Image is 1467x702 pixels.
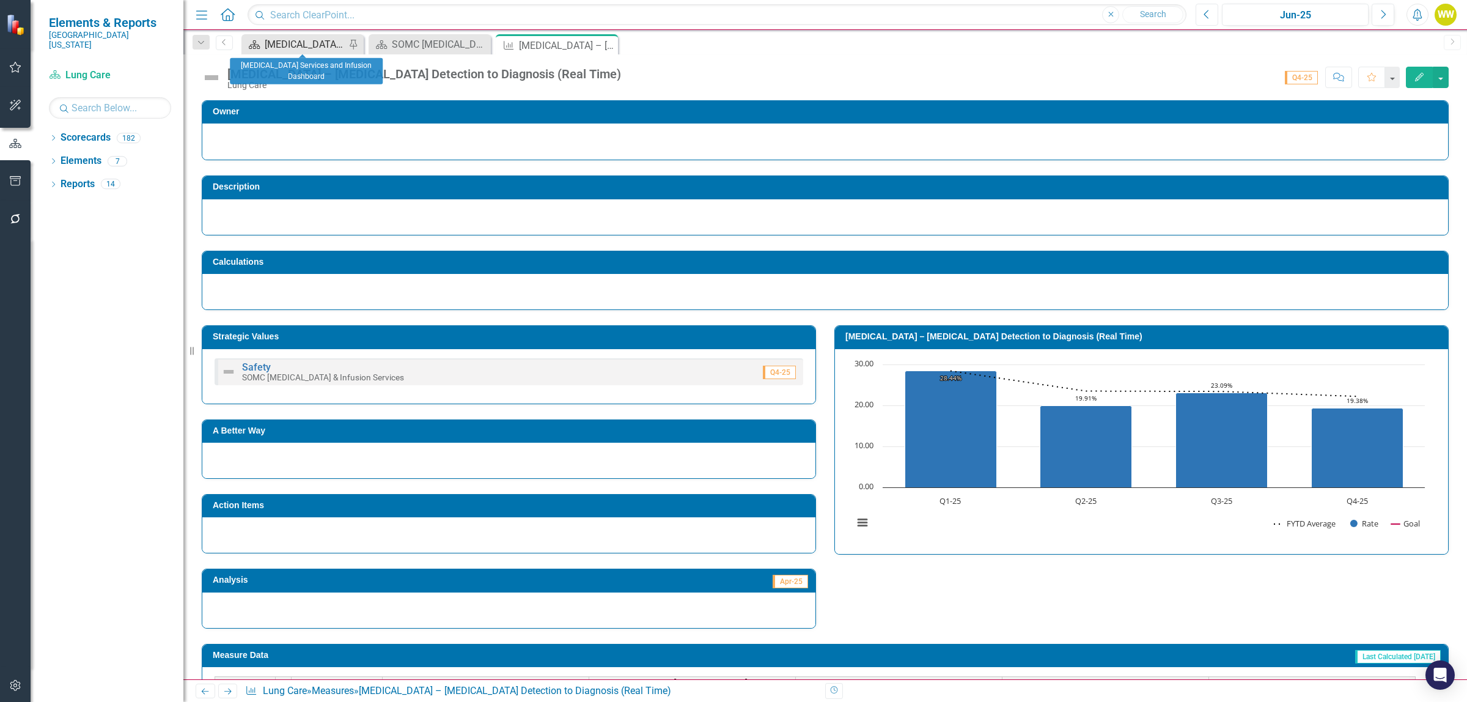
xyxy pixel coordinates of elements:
path: Q1-25, 28.4375. Rate. [905,371,997,487]
a: Elements [61,154,101,168]
h3: A Better Way [213,426,809,435]
a: Reports [61,177,95,191]
input: Search ClearPoint... [248,4,1186,26]
h3: Description [213,182,1442,191]
span: Status [323,678,351,689]
div: [MEDICAL_DATA] Services and Infusion Dashboard [230,58,383,84]
svg: Interactive chart [847,358,1431,542]
small: [GEOGRAPHIC_DATA][US_STATE] [49,30,171,50]
text: Q2-25 [1075,495,1097,506]
button: Search [1122,6,1183,23]
span: Total Elapsed Days from Detection to Diagnosi [385,678,586,700]
span: Goal [1095,678,1116,689]
span: Search [1140,9,1166,19]
button: Show Goal [1391,518,1420,529]
text: 23.09% [1211,381,1232,390]
a: Lung Care [263,685,307,696]
small: SOMC [MEDICAL_DATA] & Infusion Services [242,372,404,382]
span: Q4-25 [763,366,796,379]
div: [MEDICAL_DATA] – [MEDICAL_DATA] Detection to Diagnosis (Real Time) [227,67,621,81]
text: 30.00 [855,358,873,369]
a: Measures [312,685,354,696]
button: Show FYTD Average [1274,518,1337,529]
span: Q4-25 [1285,71,1318,84]
div: 182 [117,133,141,143]
a: SOMC [MEDICAL_DATA] & Infusion Services Summary Page [372,37,488,52]
button: WW [1435,4,1457,26]
h3: Action Items [213,501,809,510]
div: Jun-25 [1226,8,1364,23]
a: Scorecards [61,131,111,145]
h3: Calculations [213,257,1442,267]
h3: Analysis [213,575,505,585]
button: View chart menu, Chart [854,514,871,531]
div: Open Intercom Messenger [1425,660,1455,690]
g: Rate, series 2 of 3. Bar series with 4 bars. [905,371,1403,487]
span: FYTD Average [1281,678,1343,689]
span: Elements & Reports [49,15,171,30]
img: Not Defined [221,364,236,379]
div: 14 [101,179,120,190]
span: Number of New [MEDICAL_DATA] Patient [604,678,781,689]
h3: [MEDICAL_DATA] – [MEDICAL_DATA] Detection to Diagnosis (Real Time) [845,332,1442,341]
button: Jun-25 [1222,4,1369,26]
div: » » [245,684,816,698]
div: [MEDICAL_DATA] – [MEDICAL_DATA] Detection to Diagnosis (Real Time) [519,38,615,53]
img: 8DAGhfEEPCf229AAAAAElFTkSuQmCC [279,679,289,689]
a: [MEDICAL_DATA] Services and Infusion Dashboard [244,37,345,52]
span: Period [232,678,259,689]
text: 20.00 [855,399,873,410]
div: [MEDICAL_DATA] – [MEDICAL_DATA] Detection to Diagnosis (Real Time) [359,685,671,696]
span: Rate [889,678,909,689]
a: Lung Care [49,68,171,83]
path: Q3-25, 23.09090909. Rate. [1176,393,1268,487]
path: Q4-25, 19.38095238. Rate. [1312,408,1403,487]
h3: Strategic Values [213,332,809,341]
text: 19.91% [1075,394,1097,402]
path: Q2-25, 19.90909091. Rate. [1040,405,1132,487]
div: SOMC [MEDICAL_DATA] & Infusion Services Summary Page [392,37,488,52]
a: Safety [242,361,271,373]
span: Last Calculated [DATE] [1355,650,1441,663]
h3: Measure Data [213,651,693,660]
text: 19.38% [1347,396,1368,405]
text: 28.44% [940,374,961,382]
input: Search Below... [49,97,171,119]
img: ClearPoint Strategy [6,14,28,35]
h3: Owner [213,107,1442,116]
text: Q1-25 [939,495,961,506]
div: Chart. Highcharts interactive chart. [847,358,1436,542]
div: Lung Care [227,81,621,90]
button: Show Rate [1350,518,1378,529]
text: 10.00 [855,440,873,451]
div: [MEDICAL_DATA] Services and Infusion Dashboard [265,37,345,52]
span: Apr-25 [773,575,808,588]
img: Not Defined [202,68,221,87]
text: Q4-25 [1347,495,1368,506]
text: Q3-25 [1211,495,1232,506]
text: 0.00 [859,481,873,492]
div: 7 [108,156,127,166]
